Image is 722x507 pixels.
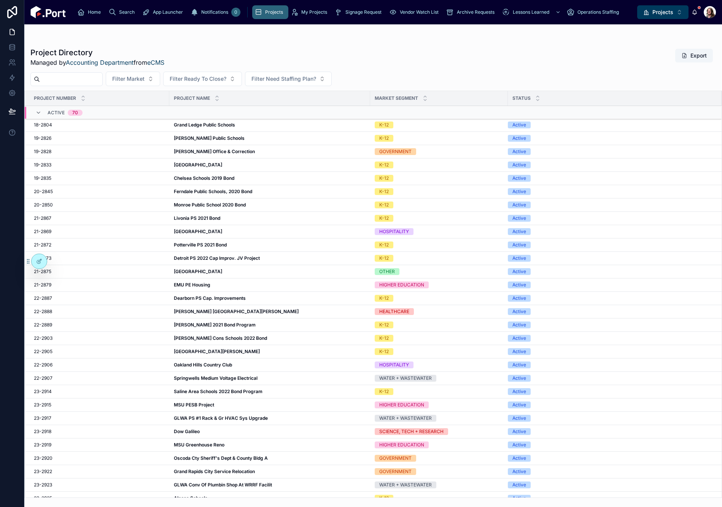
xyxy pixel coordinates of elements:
[508,162,712,168] a: Active
[512,415,526,422] div: Active
[512,228,526,235] div: Active
[500,5,565,19] a: Lessons Learned
[174,389,366,395] a: Saline Area Schools 2022 Bond Program
[34,295,165,301] a: 22-2887
[387,5,444,19] a: Vendor Watch List
[379,481,432,488] div: WATER + WASTEWATER
[34,482,165,488] a: 23-2923
[508,242,712,248] a: Active
[375,401,503,408] a: HIGHER EDUCATION
[34,455,165,461] a: 23-2920
[508,361,712,368] a: Active
[508,268,712,275] a: Active
[375,135,503,142] a: K-12
[379,375,432,382] div: WATER + WASTEWATER
[512,481,526,488] div: Active
[106,72,160,86] button: Select Button
[379,215,389,222] div: K-12
[174,309,299,314] strong: [PERSON_NAME] [GEOGRAPHIC_DATA][PERSON_NAME]
[508,215,712,222] a: Active
[508,375,712,382] a: Active
[34,375,165,381] a: 22-2907
[512,162,526,168] div: Active
[508,441,712,448] a: Active
[34,162,165,168] a: 19-2833
[34,429,165,435] a: 23-2918
[174,95,210,101] span: Project Name
[34,229,165,235] a: 21-2869
[34,242,51,248] span: 21-2872
[508,308,712,315] a: Active
[174,402,214,408] strong: MSU PESB Project
[375,468,503,475] a: GOVERNMENT
[512,321,526,328] div: Active
[34,189,165,195] a: 20-2845
[375,455,503,462] a: GOVERNMENT
[34,202,165,208] a: 20-2850
[379,242,389,248] div: K-12
[34,389,165,395] a: 23-2914
[34,269,165,275] a: 21-2875
[512,95,531,101] span: Status
[34,215,51,221] span: 21-2867
[375,175,503,182] a: K-12
[375,215,503,222] a: K-12
[174,482,272,488] strong: GLWA Conv Of Plumbin Shop At WRRF Facilit
[48,110,65,116] span: Active
[332,5,387,19] a: Signage Request
[252,5,288,19] a: Projects
[140,5,188,19] a: App Launcher
[379,268,395,275] div: OTHER
[174,122,235,128] strong: Grand Ledge Public Schools
[508,495,712,502] a: Active
[379,122,389,128] div: K-12
[72,4,637,21] div: scrollable content
[34,189,53,195] span: 20-2845
[34,349,165,355] a: 22-2905
[375,335,503,342] a: K-12
[174,215,366,221] a: Livonia PS 2021 Bond
[512,348,526,355] div: Active
[375,415,503,422] a: WATER + WASTEWATER
[652,8,673,16] span: Projects
[251,75,316,83] span: Filter Need Staffing Plan?
[34,429,51,435] span: 23-2918
[34,495,52,501] span: 23-2925
[174,469,255,474] strong: Grand Rapids City Service Relocation
[512,441,526,448] div: Active
[34,322,165,328] a: 22-2889
[508,481,712,488] a: Active
[174,335,366,341] a: [PERSON_NAME] Cons Schools 2022 Bond
[379,415,432,422] div: WATER + WASTEWATER
[379,148,412,155] div: GOVERNMENT
[34,95,76,101] span: Project Number
[379,348,389,355] div: K-12
[379,295,389,302] div: K-12
[508,135,712,142] a: Active
[188,5,243,19] a: Notifications0
[34,469,52,475] span: 23-2922
[34,282,51,288] span: 21-2879
[72,110,78,116] div: 70
[34,122,165,128] a: 18-2804
[379,135,389,142] div: K-12
[508,202,712,208] a: Active
[375,481,503,488] a: WATER + WASTEWATER
[75,5,106,19] a: Home
[34,455,52,461] span: 23-2920
[375,428,503,435] a: SCIENCE, TECH + RESEARCH
[174,335,267,341] strong: [PERSON_NAME] Cons Schools 2022 Bond
[379,361,409,368] div: HOSPITALITY
[375,308,503,315] a: HEALTHCARE
[508,335,712,342] a: Active
[30,6,66,18] img: App logo
[265,9,283,15] span: Projects
[375,321,503,328] a: K-12
[174,175,234,181] strong: Chelsea Schools 2019 Bond
[174,455,268,461] strong: Oscoda Cty Sheriff's Dept & County Bldg A
[512,148,526,155] div: Active
[379,441,424,448] div: HIGHER EDUCATION
[174,349,366,355] a: [GEOGRAPHIC_DATA][PERSON_NAME]
[379,308,409,315] div: HEALTHCARE
[34,362,165,368] a: 22-2906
